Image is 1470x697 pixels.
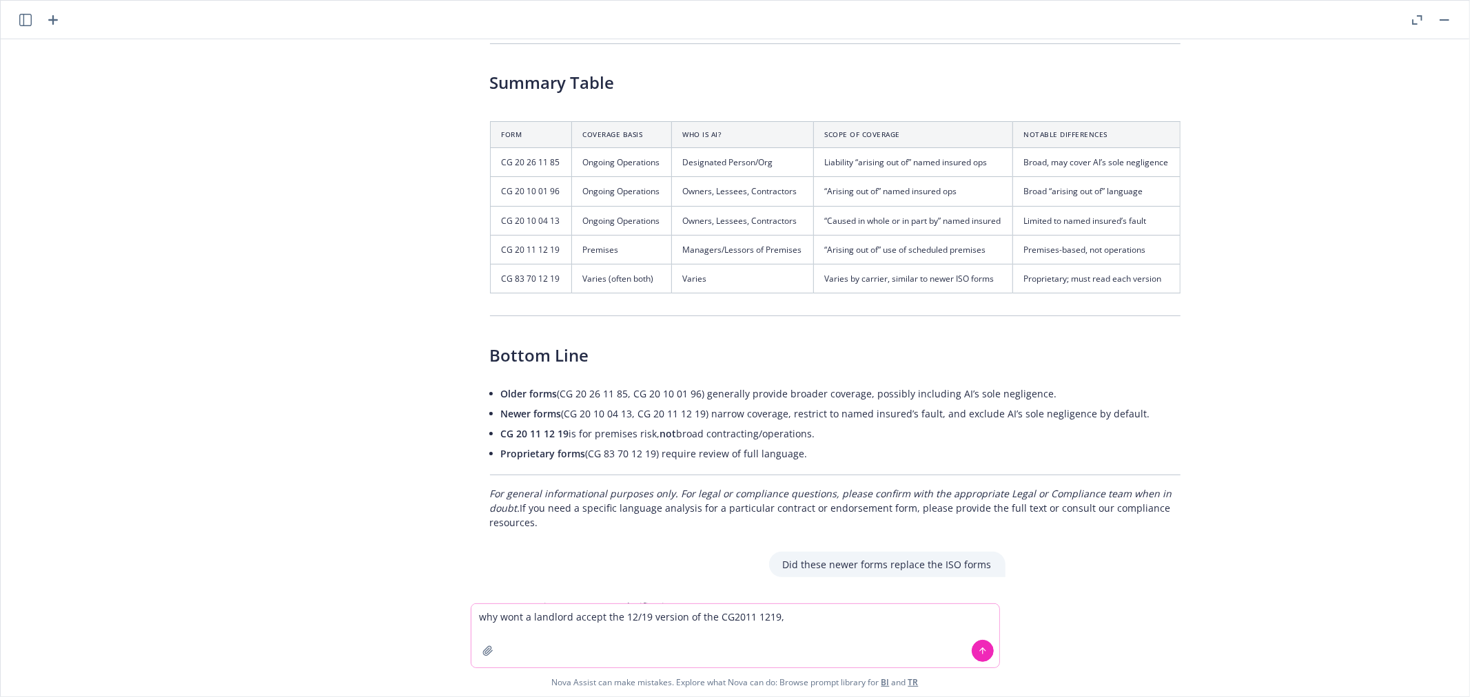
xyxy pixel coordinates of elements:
span: not [660,427,677,440]
td: Owners, Lessees, Contractors [671,206,813,235]
td: Ongoing Operations [571,177,671,206]
span: Nova Assist can make mistakes. Explore what Nova can do: Browse prompt library for and [552,668,919,696]
span: Summary Table [490,71,615,94]
td: “Caused in whole or in part by” named insured [813,206,1012,235]
span: CG 20 11 12 19 [501,427,569,440]
span: Proprietary forms [501,447,586,460]
td: CG 20 11 12 19 [490,235,571,264]
td: Owners, Lessees, Contractors [671,177,813,206]
td: Managers/Lessors of Premises [671,235,813,264]
td: CG 20 10 04 13 [490,206,571,235]
th: Coverage Basis [571,121,671,147]
td: Ongoing Operations [571,206,671,235]
th: Form [490,121,571,147]
em: For general informational purposes only. For legal or compliance questions, please confirm with t... [490,487,1172,514]
a: BI [881,676,890,688]
li: (CG 20 26 11 85, CG 20 10 01 96) generally provide broader coverage, possibly including AI’s sole... [501,384,1181,404]
span: Newer forms [501,407,562,420]
td: “Arising out of” use of scheduled premises [813,235,1012,264]
td: CG 20 10 01 96 [490,177,571,206]
td: Limited to named insured’s fault [1012,206,1180,235]
td: Ongoing Operations [571,148,671,177]
th: Who is AI? [671,121,813,147]
p: Great question. Here’s some clarification: [490,599,992,614]
td: Varies by carrier, similar to newer ISO forms [813,264,1012,293]
td: Broad “arising out of” language [1012,177,1180,206]
td: Varies [671,264,813,293]
td: Varies (often both) [571,264,671,293]
a: TR [908,676,919,688]
td: Liability “arising out of” named insured ops [813,148,1012,177]
p: Did these newer forms replace the ISO forms [783,557,992,572]
p: If you need a specific language analysis for a particular contract or endorsement form, please pr... [490,486,1181,530]
textarea: why wont a landlord accept the 12/19 version of the CG2011 1219, [471,604,999,667]
th: Notable Differences [1012,121,1180,147]
li: is for premises risk, broad contracting/operations. [501,424,1181,444]
td: Premises [571,235,671,264]
th: Scope of Coverage [813,121,1012,147]
li: (CG 20 10 04 13, CG 20 11 12 19) narrow coverage, restrict to named insured’s fault, and exclude ... [501,404,1181,424]
td: CG 20 26 11 85 [490,148,571,177]
td: Broad, may cover AI’s sole negligence [1012,148,1180,177]
td: Premises-based, not operations [1012,235,1180,264]
span: Bottom Line [490,344,589,366]
td: Proprietary; must read each version [1012,264,1180,293]
td: CG 83 70 12 19 [490,264,571,293]
td: Designated Person/Org [671,148,813,177]
li: (CG 83 70 12 19) require review of full language. [501,444,1181,464]
span: Older forms [501,387,558,400]
td: “Arising out of” named insured ops [813,177,1012,206]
